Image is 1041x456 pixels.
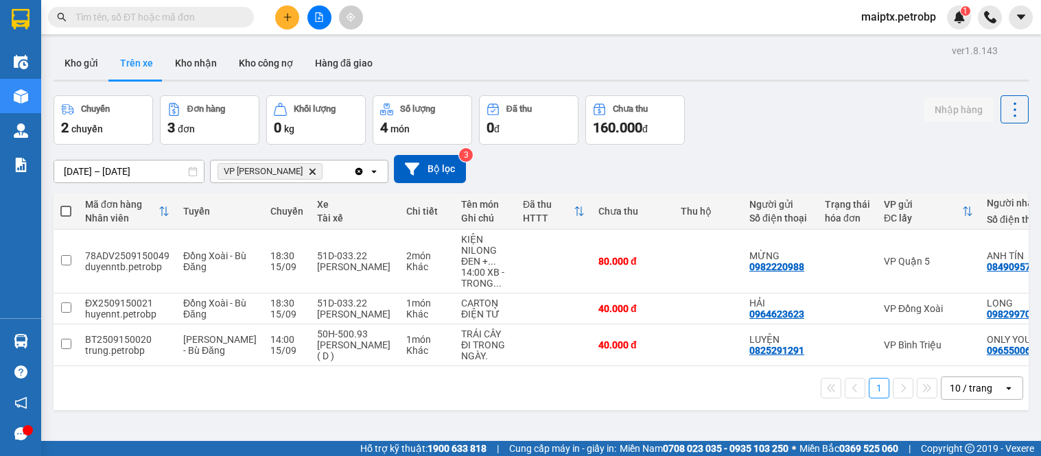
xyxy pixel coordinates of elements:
[85,199,159,210] div: Mã đơn hàng
[909,441,911,456] span: |
[598,256,667,267] div: 80.000 đ
[598,339,667,350] div: 40.000 đ
[275,5,299,29] button: plus
[187,104,225,114] div: Đơn hàng
[749,334,811,345] div: LUYỆN
[284,123,294,134] span: kg
[523,199,574,210] div: Đã thu
[369,166,379,177] svg: open
[406,298,447,309] div: 1 món
[339,5,363,29] button: aim
[598,303,667,314] div: 40.000 đ
[792,446,796,451] span: ⚪️
[1015,11,1027,23] span: caret-down
[406,345,447,356] div: Khác
[884,256,973,267] div: VP Quận 5
[14,123,28,138] img: warehouse-icon
[406,250,447,261] div: 2 món
[54,47,109,80] button: Kho gửi
[461,298,509,320] div: CARTON ĐIỆN TỬ
[270,334,303,345] div: 14:00
[488,256,496,267] span: ...
[461,267,509,289] div: 14:00 XB - TRONG TỐI NHẬN HÀNG
[884,339,973,350] div: VP Bình Triệu
[360,441,487,456] span: Hỗ trợ kỹ thuật:
[14,158,28,172] img: solution-icon
[373,95,472,145] button: Số lượng4món
[642,123,648,134] span: đ
[1003,383,1014,394] svg: open
[224,166,303,177] span: VP Minh Hưng
[850,8,947,25] span: maiptx.petrobp
[78,193,176,230] th: Toggle SortBy
[317,199,393,210] div: Xe
[14,334,28,348] img: warehouse-icon
[509,441,616,456] span: Cung cấp máy in - giấy in:
[57,12,67,22] span: search
[317,328,393,339] div: 50H-500.93
[523,213,574,224] div: HTTT
[620,441,788,456] span: Miền Nam
[390,123,410,134] span: món
[799,441,898,456] span: Miền Bắc
[877,193,980,230] th: Toggle SortBy
[183,250,246,272] span: Đồng Xoài - Bù Đăng
[75,10,237,25] input: Tìm tên, số ĐT hoặc mã đơn
[317,339,393,361] div: [PERSON_NAME] ( D )
[178,123,195,134] span: đơn
[12,9,30,29] img: logo-vxr
[85,345,169,356] div: trung.petrobp
[825,213,870,224] div: hóa đơn
[294,104,336,114] div: Khối lượng
[228,47,304,80] button: Kho công nợ
[283,12,292,22] span: plus
[61,119,69,136] span: 2
[506,104,532,114] div: Đã thu
[461,213,509,224] div: Ghi chú
[270,261,303,272] div: 15/09
[494,123,500,134] span: đ
[85,309,169,320] div: huyennt.petrobp
[749,261,804,272] div: 0982220988
[984,11,996,23] img: phone-icon
[270,298,303,309] div: 18:30
[317,298,393,309] div: 51D-033.22
[109,47,164,80] button: Trên xe
[884,303,973,314] div: VP Đồng Xoài
[14,427,27,440] span: message
[825,199,870,210] div: Trạng thái
[749,298,811,309] div: HẢI
[346,12,355,22] span: aim
[952,43,998,58] div: ver 1.8.143
[307,5,331,29] button: file-add
[71,123,103,134] span: chuyến
[14,365,27,379] span: question-circle
[400,104,435,114] div: Số lượng
[304,47,384,80] button: Hàng đã giao
[585,95,685,145] button: Chưa thu160.000đ
[406,309,447,320] div: Khác
[681,206,736,217] div: Thu hộ
[218,163,323,180] span: VP Minh Hưng, close by backspace
[85,334,169,345] div: BT2509150020
[54,95,153,145] button: Chuyến2chuyến
[516,193,592,230] th: Toggle SortBy
[749,213,811,224] div: Số điện thoại
[85,261,169,272] div: duyenntb.petrobp
[406,334,447,345] div: 1 món
[406,261,447,272] div: Khác
[160,95,259,145] button: Đơn hàng3đơn
[953,11,966,23] img: icon-new-feature
[81,104,110,114] div: Chuyến
[353,166,364,177] svg: Clear all
[14,396,27,409] span: notification
[749,250,811,261] div: MỪNG
[950,381,992,395] div: 10 / trang
[598,206,667,217] div: Chưa thu
[613,104,648,114] div: Chưa thu
[164,47,228,80] button: Kho nhận
[479,95,578,145] button: Đã thu0đ
[493,278,502,289] span: ...
[85,213,159,224] div: Nhân viên
[274,119,281,136] span: 0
